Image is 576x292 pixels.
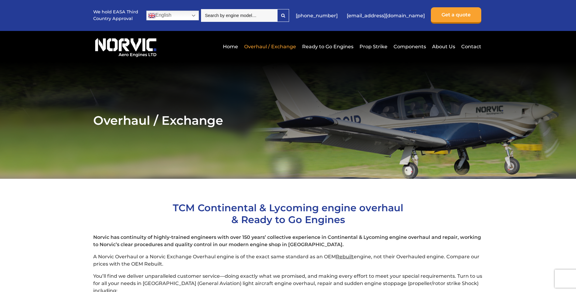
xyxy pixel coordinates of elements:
[93,253,483,268] p: A Norvic Overhaul or a Norvic Exchange Overhaul engine is of the exact same standard as an OEM en...
[358,39,389,54] a: Prop Strike
[431,39,457,54] a: About Us
[93,234,481,247] strong: Norvic has continuity of highly-trained engineers with over 150 years’ collective experience in C...
[293,8,341,23] a: [PHONE_NUMBER]
[148,12,155,19] img: en
[93,36,158,57] img: Norvic Aero Engines logo
[301,39,355,54] a: Ready to Go Engines
[93,113,483,128] h2: Overhaul / Exchange
[221,39,240,54] a: Home
[392,39,428,54] a: Components
[336,254,354,260] span: Rebuilt
[93,9,139,22] p: We hold EASA Third Country Approval
[460,39,481,54] a: Contact
[173,202,403,226] span: TCM Continental & Lycoming engine overhaul & Ready to Go Engines
[201,9,277,22] input: Search by engine model…
[146,11,199,20] a: English
[431,7,481,24] a: Get a quote
[243,39,298,54] a: Overhaul / Exchange
[344,8,428,23] a: [EMAIL_ADDRESS][DOMAIN_NAME]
